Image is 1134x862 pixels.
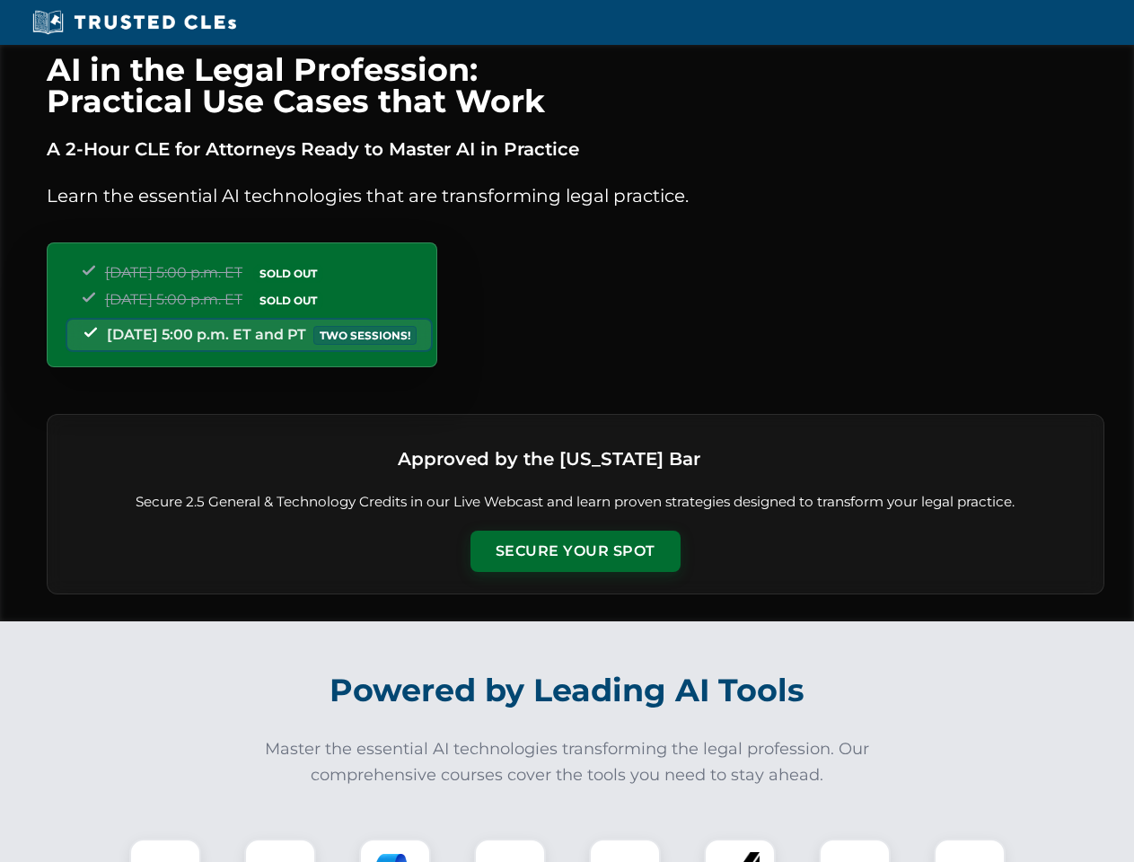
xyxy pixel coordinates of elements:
[70,659,1065,722] h2: Powered by Leading AI Tools
[253,291,323,310] span: SOLD OUT
[470,531,681,572] button: Secure Your Spot
[253,264,323,283] span: SOLD OUT
[47,135,1104,163] p: A 2-Hour CLE for Attorneys Ready to Master AI in Practice
[253,736,882,788] p: Master the essential AI technologies transforming the legal profession. Our comprehensive courses...
[105,264,242,281] span: [DATE] 5:00 p.m. ET
[47,54,1104,117] h1: AI in the Legal Profession: Practical Use Cases that Work
[398,443,700,475] h3: Approved by the [US_STATE] Bar
[27,9,242,36] img: Trusted CLEs
[47,181,1104,210] p: Learn the essential AI technologies that are transforming legal practice.
[69,492,1082,513] p: Secure 2.5 General & Technology Credits in our Live Webcast and learn proven strategies designed ...
[105,291,242,308] span: [DATE] 5:00 p.m. ET
[708,436,752,481] img: Logo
